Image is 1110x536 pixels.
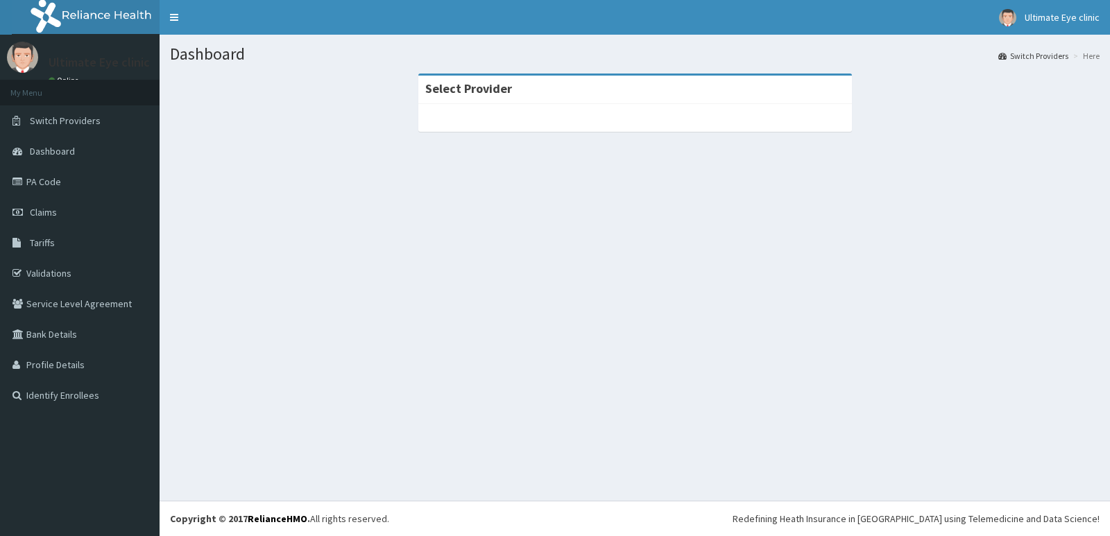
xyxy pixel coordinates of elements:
[30,145,75,157] span: Dashboard
[30,114,101,127] span: Switch Providers
[30,236,55,249] span: Tariffs
[170,45,1100,63] h1: Dashboard
[49,76,82,85] a: Online
[30,206,57,218] span: Claims
[170,512,310,525] strong: Copyright © 2017 .
[733,512,1100,526] div: Redefining Heath Insurance in [GEOGRAPHIC_DATA] using Telemedicine and Data Science!
[160,501,1110,536] footer: All rights reserved.
[1070,50,1100,62] li: Here
[7,42,38,73] img: User Image
[998,50,1068,62] a: Switch Providers
[999,9,1016,26] img: User Image
[248,512,307,525] a: RelianceHMO
[425,80,512,96] strong: Select Provider
[1025,11,1100,24] span: Ultimate Eye clinic
[49,56,150,69] p: Ultimate Eye clinic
